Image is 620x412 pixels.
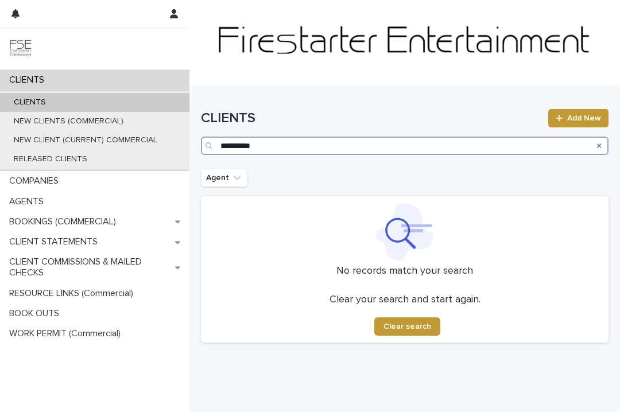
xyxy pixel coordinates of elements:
p: CLIENT COMMISSIONS & MAILED CHECKS [5,256,175,278]
p: BOOKINGS (COMMERCIAL) [5,216,125,227]
p: BOOK OUTS [5,308,68,319]
img: 9JgRvJ3ETPGCJDhvPVA5 [9,37,32,60]
p: CLIENTS [5,98,55,107]
p: NEW CLIENTS (COMMERCIAL) [5,116,133,126]
p: CLIENT STATEMENTS [5,236,107,247]
p: COMPANIES [5,176,68,186]
span: Clear search [383,322,431,331]
span: Add New [567,114,601,122]
p: RELEASED CLIENTS [5,154,96,164]
p: AGENTS [5,196,53,207]
p: NEW CLIENT (CURRENT) COMMERCIAL [5,135,166,145]
p: No records match your search [208,265,602,278]
h1: CLIENTS [201,110,541,127]
p: WORK PERMIT (Commercial) [5,328,130,339]
p: CLIENTS [5,75,53,85]
a: Add New [548,109,609,127]
p: Clear your search and start again. [330,294,480,306]
button: Agent [201,169,248,187]
p: RESOURCE LINKS (Commercial) [5,288,142,299]
input: Search [201,137,609,155]
button: Clear search [374,317,440,336]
